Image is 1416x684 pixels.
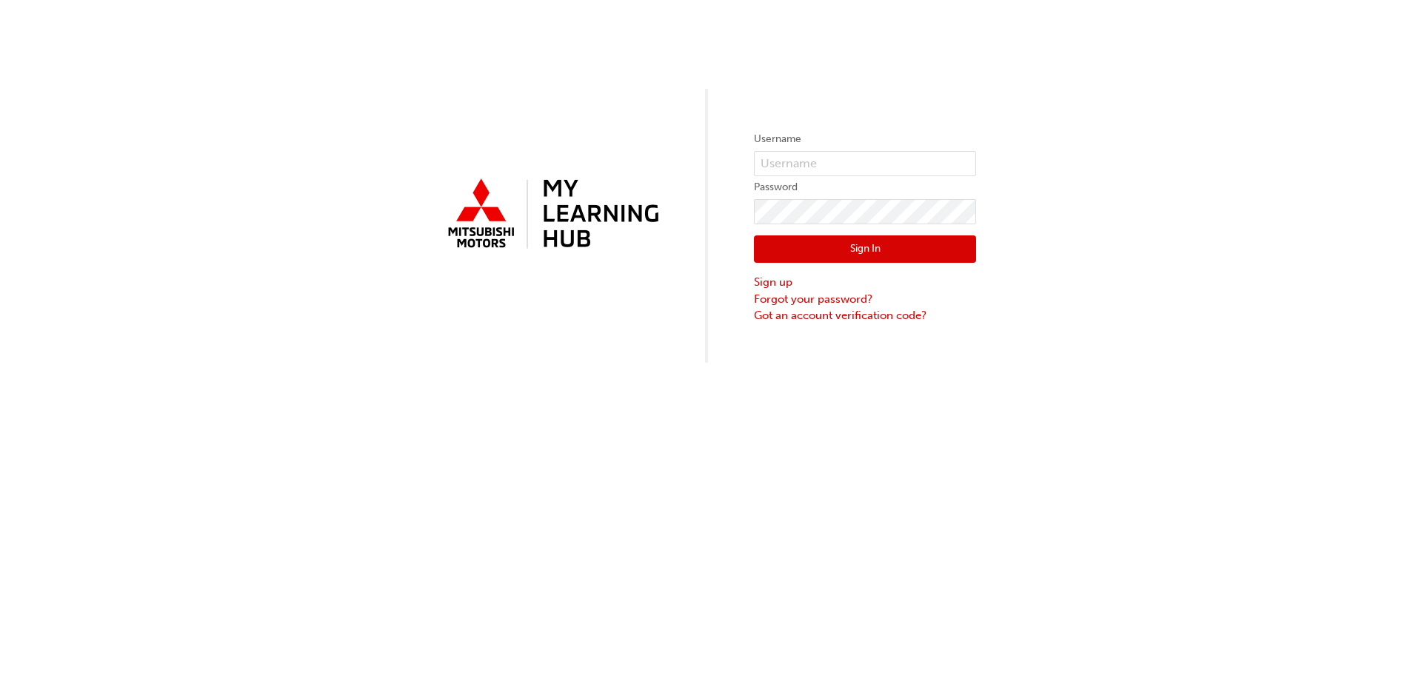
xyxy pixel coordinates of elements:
a: Got an account verification code? [754,307,976,324]
a: Sign up [754,274,976,291]
input: Username [754,151,976,176]
a: Forgot your password? [754,291,976,308]
label: Password [754,178,976,196]
label: Username [754,130,976,148]
img: mmal [440,172,662,257]
button: Sign In [754,235,976,264]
